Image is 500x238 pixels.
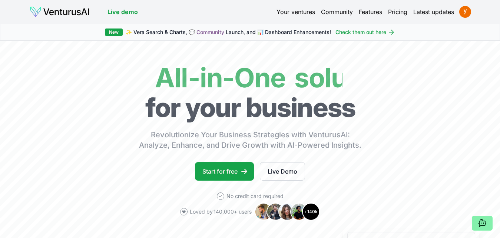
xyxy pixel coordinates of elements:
a: Community [196,29,224,35]
img: Avatar 4 [290,203,308,221]
img: logo [30,6,90,18]
a: Start for free [195,162,254,181]
img: Avatar 1 [255,203,272,221]
img: ACg8ocLDwqUEs6QPn3fj7MZwp7qxKlwVKGcmRwmasO-aiSGgBMvsdQ=s96-c [459,6,471,18]
a: Live demo [107,7,138,16]
img: Avatar 3 [278,203,296,221]
a: Check them out here [335,29,395,36]
a: Latest updates [413,7,454,16]
a: Your ventures [277,7,315,16]
a: Live Demo [260,162,305,181]
span: ✨ Vera Search & Charts, 💬 Launch, and 📊 Dashboard Enhancements! [126,29,331,36]
a: Pricing [388,7,407,16]
a: Features [359,7,382,16]
div: New [105,29,123,36]
img: Avatar 2 [266,203,284,221]
a: Community [321,7,353,16]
